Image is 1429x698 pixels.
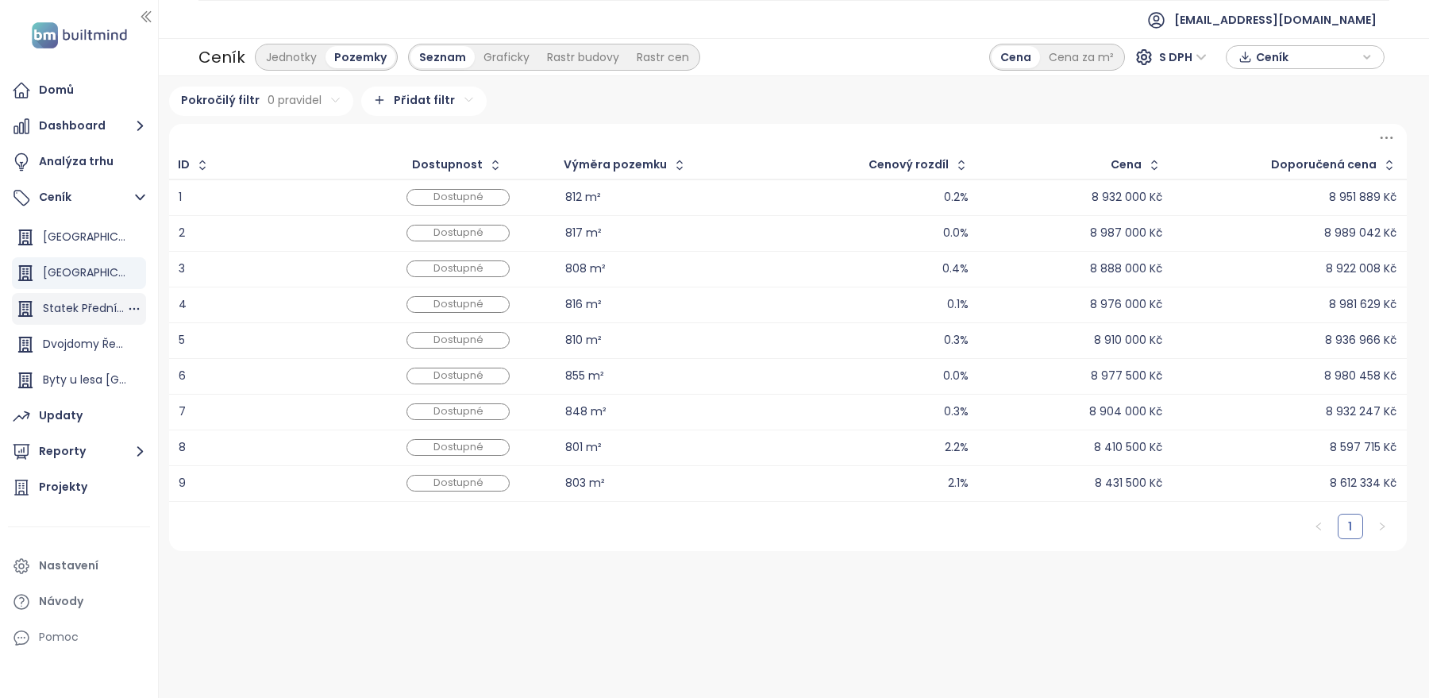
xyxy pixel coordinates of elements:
div: Přidat filtr [361,87,487,116]
div: 0.2% [944,192,969,202]
li: 1 [1338,514,1363,539]
div: 8 410 500 Kč [1094,442,1162,453]
div: 6 [179,371,352,381]
div: 2 [179,228,352,238]
div: 2.2% [945,442,969,453]
div: 8 888 000 Kč [1090,264,1162,274]
div: Jednotky [257,46,325,68]
div: 8 987 000 Kč [1090,228,1162,238]
img: logo [27,19,132,52]
div: 808 m² [565,264,606,274]
span: S DPH [1159,45,1207,69]
div: Výměra pozemku [564,160,667,170]
div: Cena za m² [1040,46,1123,68]
div: Dostupnost [412,160,483,170]
div: 801 m² [565,442,602,453]
li: Následující strana [1369,514,1395,539]
div: Doporučená cena [1271,160,1377,170]
div: Dostupné [406,368,510,384]
button: left [1306,514,1331,539]
div: 855 m² [565,371,604,381]
div: [GEOGRAPHIC_DATA] [43,227,126,247]
a: Analýza trhu [8,146,150,178]
span: right [1377,522,1387,531]
div: Rastr budovy [538,46,628,68]
div: 8 431 500 Kč [1095,478,1162,488]
button: Reporty [8,436,150,468]
div: 8 932 247 Kč [1326,407,1396,417]
div: [GEOGRAPHIC_DATA] [12,257,146,289]
div: 0.3% [944,335,969,345]
div: Dostupné [406,260,510,277]
div: Statek Přední Kopanina [12,293,146,325]
div: Dostupné [406,475,510,492]
div: 817 m² [565,228,602,238]
div: ID [178,160,190,170]
div: Byty u lesa [GEOGRAPHIC_DATA] [12,364,146,396]
div: Dostupné [406,189,510,206]
div: Cenový rozdíl [869,160,949,170]
div: Analýza trhu [39,152,114,172]
div: 8 932 000 Kč [1092,192,1162,202]
span: 0 pravidel [268,91,322,109]
div: 8 977 500 Kč [1091,371,1162,381]
div: Dostupné [406,403,510,420]
div: Pokročilý filtr [169,87,353,116]
div: Dostupné [406,225,510,241]
div: Updaty [39,406,83,426]
div: Dvojdomy Řeporyje [12,329,146,361]
div: 8 981 629 Kč [1329,299,1396,310]
div: 0.1% [947,299,969,310]
div: [GEOGRAPHIC_DATA] [12,222,146,253]
div: Nastavení [39,556,98,576]
div: 848 m² [565,407,607,417]
div: 4 [179,299,352,310]
div: Cena [1111,160,1142,170]
div: 803 m² [565,478,605,488]
a: Domů [8,75,150,106]
div: Rastr cen [628,46,698,68]
div: 812 m² [565,192,601,202]
div: 0.3% [944,407,969,417]
div: 810 m² [565,335,602,345]
div: 8 612 334 Kč [1330,478,1396,488]
div: 0.0% [943,228,969,238]
div: 8 951 889 Kč [1329,192,1396,202]
div: Dostupné [406,439,510,456]
div: Statek Přední Kopanina [43,299,126,318]
div: Projekty [39,477,87,497]
div: Pomoc [39,627,79,647]
div: 8 989 042 Kč [1324,228,1396,238]
div: Byty u lesa [GEOGRAPHIC_DATA] [43,370,126,390]
a: Návody [8,586,150,618]
div: Dostupné [406,296,510,313]
div: 1 [179,192,352,202]
div: Ceník [198,43,245,71]
div: Dvojdomy Řeporyje [43,334,126,354]
div: Pomoc [8,622,150,654]
div: 8 597 715 Kč [1330,442,1396,453]
div: 0.4% [942,264,969,274]
div: 8 910 000 Kč [1094,335,1162,345]
div: Domů [39,80,74,100]
div: Graficky [475,46,538,68]
div: 8 904 000 Kč [1089,407,1162,417]
button: Ceník [8,182,150,214]
div: 8 980 458 Kč [1324,371,1396,381]
div: 5 [179,335,352,345]
button: Dashboard [8,110,150,142]
li: Předchozí strana [1306,514,1331,539]
a: Updaty [8,400,150,432]
div: button [1234,45,1376,69]
div: 7 [179,407,352,417]
div: 816 m² [565,299,602,310]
